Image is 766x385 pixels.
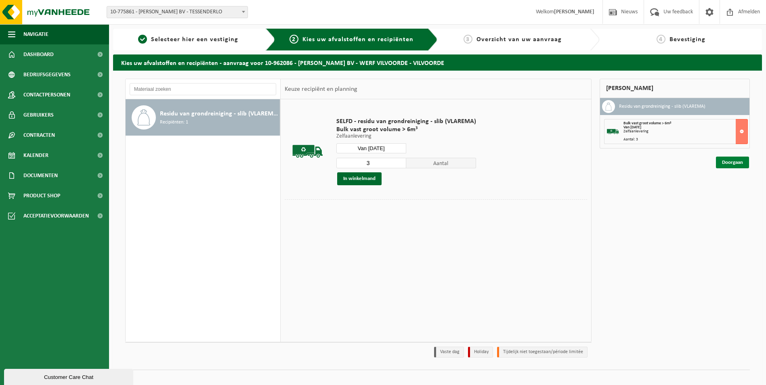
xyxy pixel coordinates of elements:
span: Navigatie [23,24,48,44]
div: Zelfaanlevering [623,130,747,134]
span: 3 [464,35,472,44]
p: Zelfaanlevering [336,134,476,139]
span: Overzicht van uw aanvraag [476,36,562,43]
span: SELFD - residu van grondreiniging - slib (VLAREMA) [336,117,476,126]
span: Aantal [406,158,476,168]
span: Selecteer hier een vestiging [151,36,238,43]
span: Kies uw afvalstoffen en recipiënten [302,36,413,43]
h2: Kies uw afvalstoffen en recipiënten - aanvraag voor 10-962086 - [PERSON_NAME] BV - WERF VILVOORDE... [113,54,762,70]
strong: Van [DATE] [623,125,641,130]
span: 1 [138,35,147,44]
li: Vaste dag [434,347,464,358]
span: Gebruikers [23,105,54,125]
strong: [PERSON_NAME] [554,9,594,15]
h3: Residu van grondreiniging - slib (VLAREMA) [619,100,705,113]
span: Kalender [23,145,48,165]
div: Keuze recipiënt en planning [281,79,361,99]
input: Materiaal zoeken [130,83,276,95]
span: Acceptatievoorwaarden [23,206,89,226]
li: Holiday [468,347,493,358]
button: In winkelmand [337,172,382,185]
span: Bevestiging [669,36,705,43]
span: Bulk vast groot volume > 6m³ [623,121,671,126]
span: Documenten [23,165,58,186]
iframe: chat widget [4,367,135,385]
button: Residu van grondreiniging - slib (VLAREMA) Recipiënten: 1 [126,99,280,136]
span: 2 [290,35,298,44]
a: 1Selecteer hier een vestiging [117,35,259,44]
div: [PERSON_NAME] [600,79,750,98]
span: Bulk vast groot volume > 6m³ [336,126,476,134]
a: Doorgaan [716,157,749,168]
span: Contracten [23,125,55,145]
span: 10-775861 - YVES MAES BV - TESSENDERLO [107,6,248,18]
span: Residu van grondreiniging - slib (VLAREMA) [160,109,278,119]
input: Selecteer datum [336,143,406,153]
span: Contactpersonen [23,85,70,105]
span: 4 [657,35,665,44]
span: Recipiënten: 1 [160,119,188,126]
div: Aantal: 3 [623,138,747,142]
span: Dashboard [23,44,54,65]
span: Product Shop [23,186,60,206]
span: Bedrijfsgegevens [23,65,71,85]
li: Tijdelijk niet toegestaan/période limitée [497,347,588,358]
